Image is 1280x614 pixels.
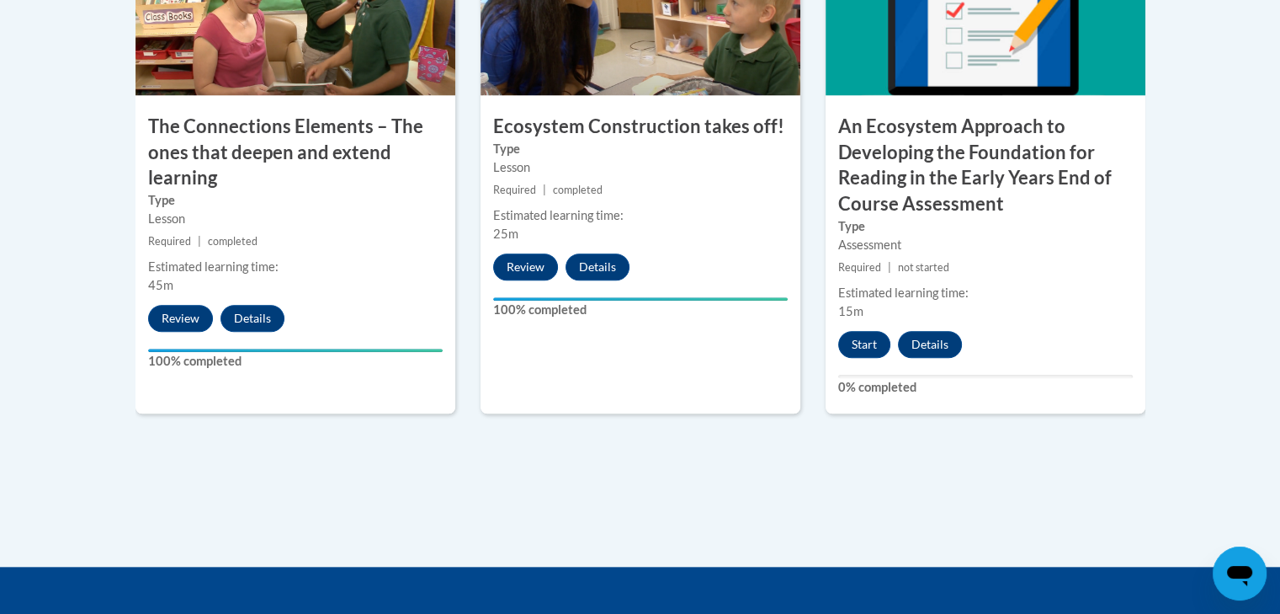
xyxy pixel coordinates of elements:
[566,254,629,280] button: Details
[148,349,443,352] div: Your progress
[838,304,863,318] span: 15m
[826,114,1145,217] h3: An Ecosystem Approach to Developing the Foundation for Reading in the Early Years End of Course A...
[493,297,788,301] div: Your progress
[135,114,455,191] h3: The Connections Elements – The ones that deepen and extend learning
[148,258,443,276] div: Estimated learning time:
[838,331,890,358] button: Start
[148,352,443,371] label: 100% completed
[493,227,518,241] span: 25m
[838,217,1133,236] label: Type
[148,210,443,228] div: Lesson
[148,191,443,210] label: Type
[220,305,284,332] button: Details
[898,261,949,274] span: not started
[148,235,191,248] span: Required
[543,184,546,196] span: |
[493,158,788,177] div: Lesson
[493,206,788,225] div: Estimated learning time:
[481,114,800,140] h3: Ecosystem Construction takes off!
[888,261,891,274] span: |
[493,254,558,280] button: Review
[1213,547,1267,601] iframe: Button to launch messaging window
[838,284,1133,302] div: Estimated learning time:
[493,301,788,319] label: 100% completed
[493,140,788,158] label: Type
[838,261,881,274] span: Required
[838,236,1133,254] div: Assessment
[553,184,603,196] span: completed
[898,331,962,358] button: Details
[198,235,201,248] span: |
[208,235,258,248] span: completed
[148,278,173,292] span: 45m
[493,184,536,196] span: Required
[148,305,213,332] button: Review
[838,378,1133,397] label: 0% completed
